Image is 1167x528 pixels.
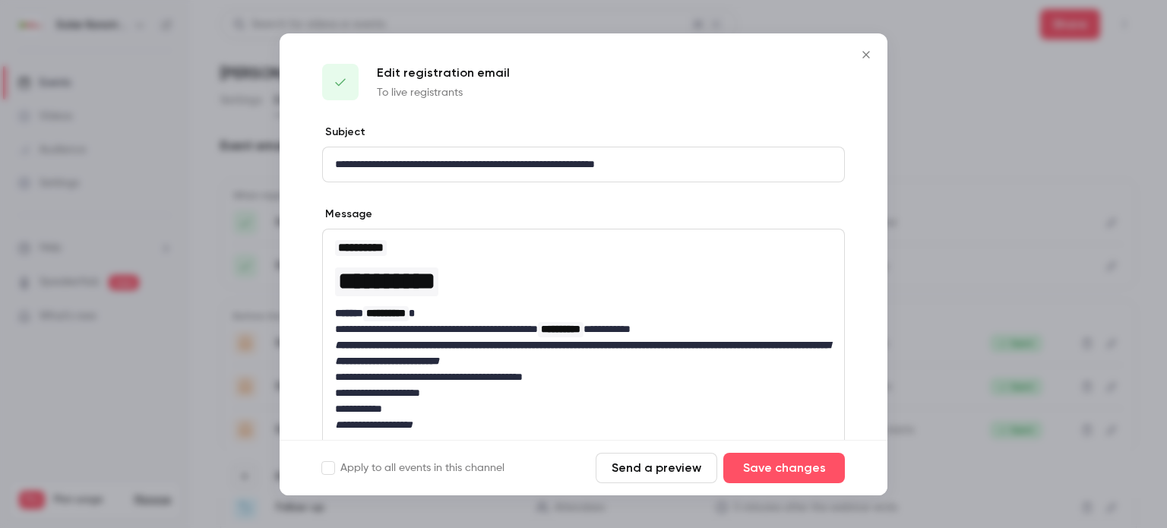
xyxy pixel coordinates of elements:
[322,460,504,476] label: Apply to all events in this channel
[377,85,510,100] p: To live registrants
[323,229,844,442] div: editor
[322,207,372,222] label: Message
[596,453,717,483] button: Send a preview
[723,453,845,483] button: Save changes
[322,125,365,140] label: Subject
[851,40,881,70] button: Close
[323,147,844,182] div: editor
[377,64,510,82] p: Edit registration email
